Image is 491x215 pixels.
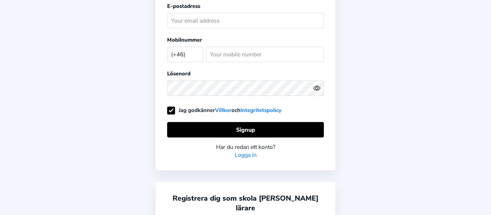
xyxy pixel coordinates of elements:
input: Your mobile number [206,47,324,62]
ion-icon: eye outline [313,84,321,92]
div: Har du redan ett konto? [167,143,324,151]
input: Your email address [167,13,324,28]
label: E-postadress [167,3,200,10]
button: eye outlineeye off outline [313,84,324,92]
a: Registrera dig som skola [PERSON_NAME] lärare [167,193,324,213]
label: Jag godkänner och [167,107,281,114]
button: Signup [167,122,324,137]
label: Lösenord [167,70,191,77]
a: Villkor [215,107,231,114]
label: Mobilnummer [167,36,202,43]
a: Integritetspolicy [240,107,281,114]
a: Logga in [235,151,257,159]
